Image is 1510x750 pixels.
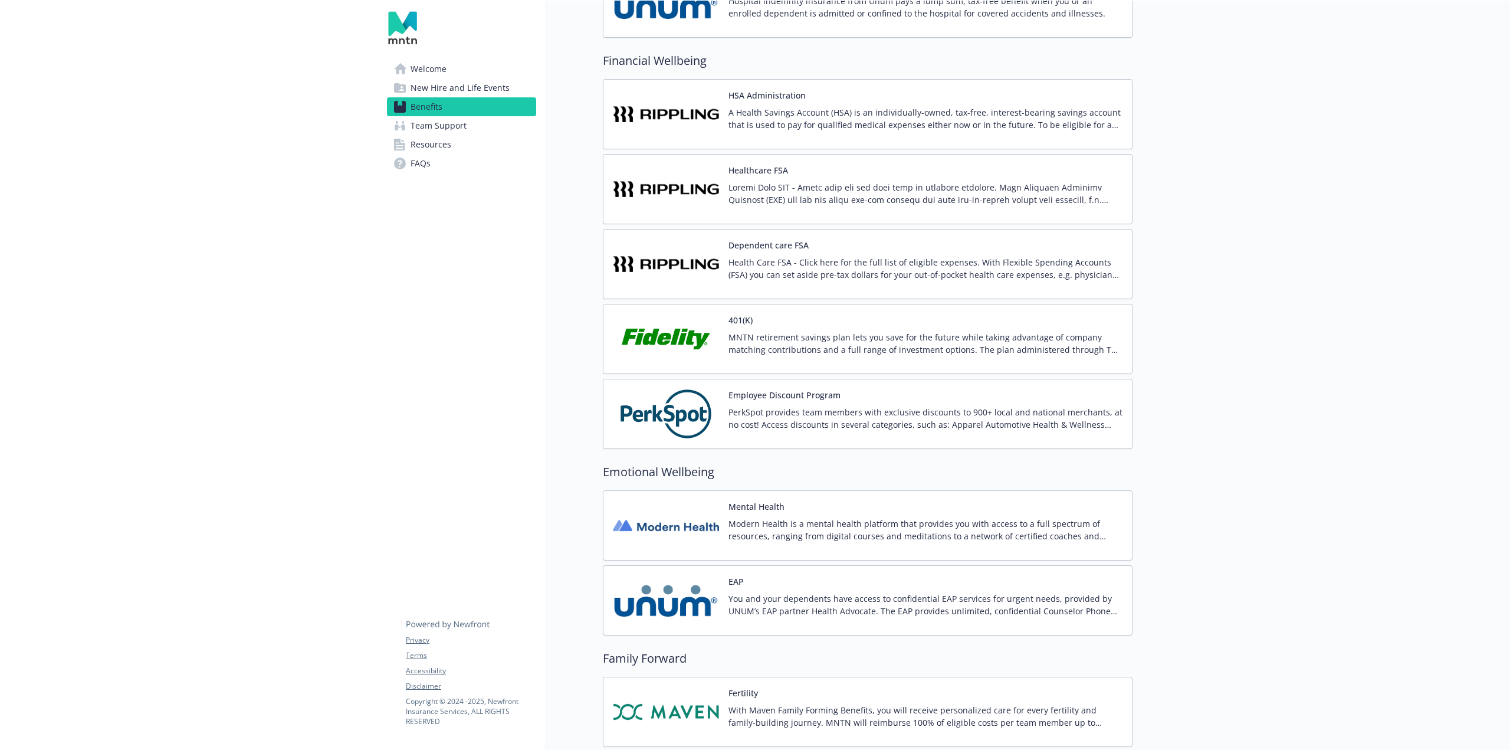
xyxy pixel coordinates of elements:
[613,500,719,551] img: Modern Health carrier logo
[728,314,753,326] button: 401(K)
[603,463,1132,481] h2: Emotional Wellbeing
[387,154,536,173] a: FAQs
[387,78,536,97] a: New Hire and Life Events
[406,696,536,726] p: Copyright © 2024 - 2025 , Newfront Insurance Services, ALL RIGHTS RESERVED
[411,135,451,154] span: Resources
[613,314,719,364] img: Fidelity Investments carrier logo
[406,635,536,646] a: Privacy
[613,164,719,214] img: Rippling carrier logo
[387,135,536,154] a: Resources
[613,239,719,289] img: Rippling carrier logo
[613,389,719,439] img: PerkSpot carrier logo
[728,575,744,588] button: EAP
[728,687,758,699] button: Fertility
[728,592,1122,617] p: You and your dependents have access to confidential EAP services for urgent needs, provided by UN...
[406,666,536,676] a: Accessibility
[728,239,809,251] button: Dependent care FSA
[411,97,442,116] span: Benefits
[613,687,719,737] img: Maven carrier logo
[728,389,841,401] button: Employee Discount Program
[411,116,467,135] span: Team Support
[728,164,788,176] button: Healthcare FSA
[387,60,536,78] a: Welcome
[728,518,1122,542] p: Modern Health is a mental health platform that provides you with access to a full spectrum of res...
[728,181,1122,206] p: Loremi Dolo SIT - Ametc adip eli sed doei temp in utlabore etdolore. Magn Aliquaen Adminimv Quisn...
[728,106,1122,131] p: A Health Savings Account (HSA) is an individually-owned, tax-free, interest-bearing savings accou...
[728,89,806,101] button: HSA Administration
[728,500,784,513] button: Mental Health
[728,406,1122,431] p: PerkSpot provides team members with exclusive discounts to 900+ local and national merchants, at ...
[603,650,1132,667] h2: Family Forward
[411,60,447,78] span: Welcome
[406,650,536,661] a: Terms
[411,154,431,173] span: FAQs
[603,52,1132,70] h2: Financial Wellbeing
[406,681,536,692] a: Disclaimer
[387,97,536,116] a: Benefits
[728,256,1122,281] p: Health Care FSA - Click here for the full list of eligible expenses. With Flexible Spending Accou...
[728,331,1122,356] p: MNTN retirement savings plan lets you save for the future while taking advantage of company match...
[613,575,719,625] img: UNUM carrier logo
[411,78,510,97] span: New Hire and Life Events
[728,704,1122,729] p: With Maven Family Forming Benefits, you will receive personalized care for every fertility and fa...
[613,89,719,139] img: Rippling carrier logo
[387,116,536,135] a: Team Support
